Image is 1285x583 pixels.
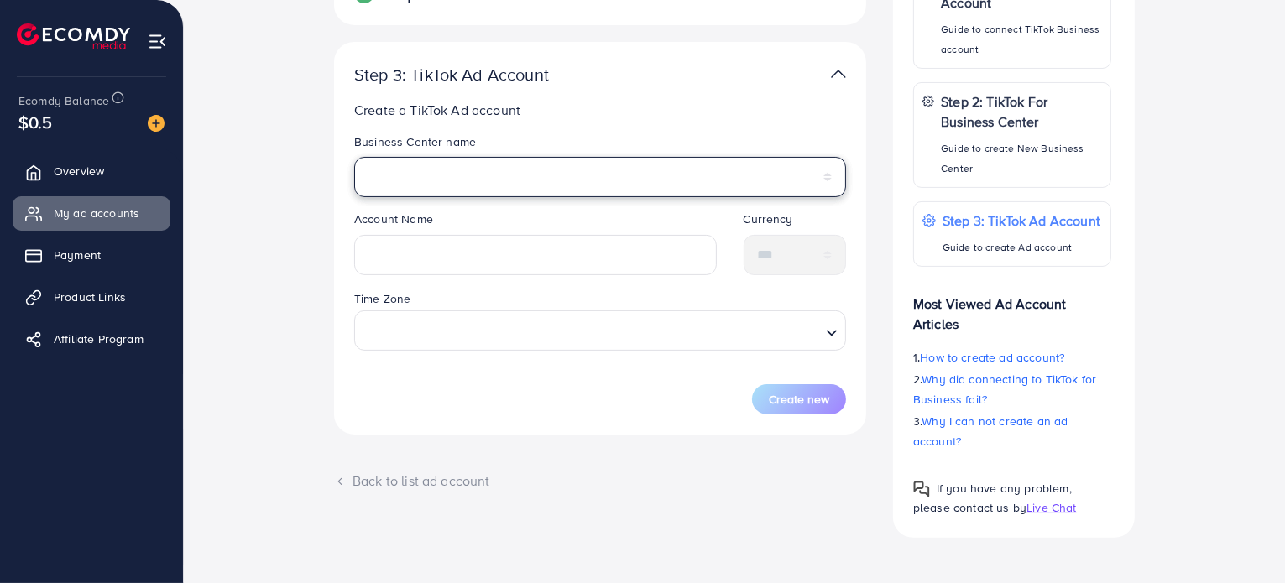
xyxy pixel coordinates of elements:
img: menu [148,32,167,51]
span: Product Links [54,289,126,305]
label: Time Zone [354,290,410,307]
p: Most Viewed Ad Account Articles [913,280,1111,334]
span: Ecomdy Balance [18,92,109,109]
span: If you have any problem, please contact us by [913,480,1072,516]
input: Search for option [362,315,819,346]
div: Back to list ad account [334,471,866,491]
img: Popup guide [913,481,930,497]
iframe: Chat [1214,508,1272,570]
p: 3. [913,411,1111,451]
p: Step 3: TikTok Ad Account [943,211,1100,231]
a: Overview [13,154,170,188]
p: 2. [913,369,1111,409]
p: Step 3: TikTok Ad Account [354,65,673,85]
span: Create new [769,391,829,408]
legend: Account Name [354,211,717,234]
span: How to create ad account? [920,349,1064,366]
p: Step 2: TikTok For Business Center [941,91,1102,132]
img: image [148,115,165,132]
p: Guide to connect TikTok Business account [941,19,1102,60]
a: Product Links [13,280,170,314]
a: My ad accounts [13,196,170,230]
span: $0.5 [18,110,53,134]
p: 1. [913,347,1111,367]
span: Overview [54,163,104,180]
span: Why did connecting to TikTok for Business fail? [913,371,1096,408]
p: Create a TikTok Ad account [354,100,853,120]
span: Payment [54,247,101,263]
span: Why I can not create an ad account? [913,413,1068,450]
p: Guide to create New Business Center [941,138,1102,179]
a: Payment [13,238,170,272]
span: My ad accounts [54,205,139,221]
p: Guide to create Ad account [943,237,1100,258]
a: Affiliate Program [13,322,170,356]
span: Live Chat [1026,499,1076,516]
img: TikTok partner [831,62,846,86]
legend: Currency [744,211,847,234]
img: logo [17,23,130,49]
legend: Business Center name [354,133,846,157]
button: Create new [752,384,846,414]
div: Search for option [354,310,846,351]
span: Affiliate Program [54,331,144,347]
